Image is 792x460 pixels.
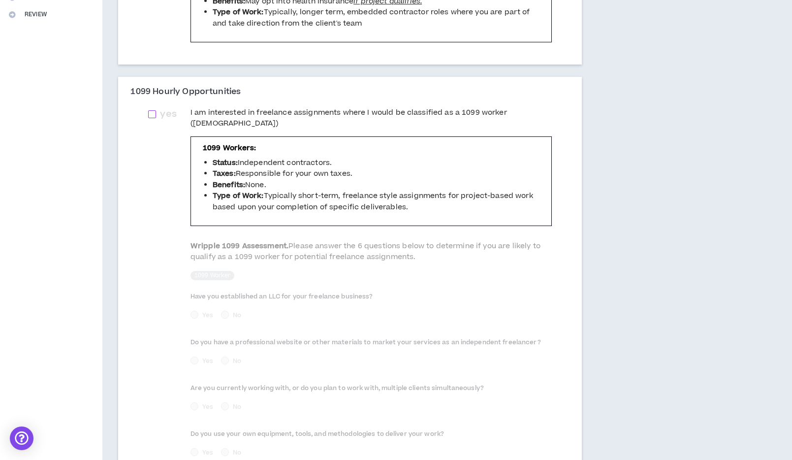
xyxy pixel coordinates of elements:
[130,87,241,98] h3: 1099 Hourly Opportunities
[203,143,539,154] p: 1099 Workers:
[213,180,245,190] b: Benefits:
[10,427,33,450] div: Open Intercom Messenger
[213,180,539,191] li: None.
[160,107,176,121] span: yes
[213,7,264,17] b: Type of Work:
[213,168,539,179] li: Responsible for your own taxes.
[213,158,539,168] li: Independent contractors.
[213,7,539,29] li: Typically, longer term, embedded contractor roles where you are part of and take direction from t...
[213,168,236,179] b: Taxes:
[213,191,539,213] li: Typically short-term, freelance style assignments for project-based work based upon your completi...
[213,191,264,201] b: Type of Work:
[190,107,552,130] span: I am interested in freelance assignments where I would be classified as a 1099 worker ([DEMOGRAPH...
[213,158,238,168] b: Status:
